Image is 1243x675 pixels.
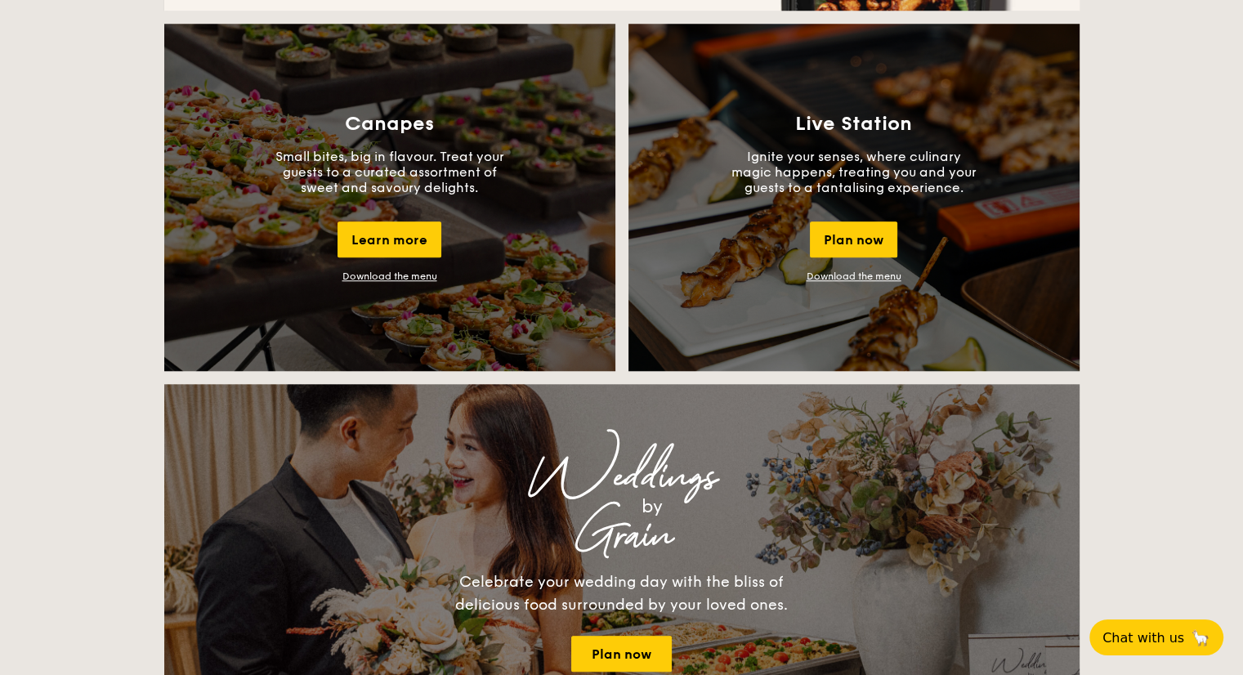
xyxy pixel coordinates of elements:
[438,570,806,616] div: Celebrate your wedding day with the bliss of delicious food surrounded by your loved ones.
[1102,630,1184,646] span: Chat with us
[795,113,912,136] h3: Live Station
[1191,628,1210,647] span: 🦙
[571,636,672,672] a: Plan now
[731,149,977,195] p: Ignite your senses, where culinary magic happens, treating you and your guests to a tantalising e...
[807,270,901,282] a: Download the menu
[308,521,936,551] div: Grain
[342,270,437,282] a: Download the menu
[345,113,434,136] h3: Canapes
[338,221,441,257] div: Learn more
[369,492,936,521] div: by
[308,463,936,492] div: Weddings
[1089,619,1223,655] button: Chat with us🦙
[267,149,512,195] p: Small bites, big in flavour. Treat your guests to a curated assortment of sweet and savoury delig...
[810,221,897,257] div: Plan now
